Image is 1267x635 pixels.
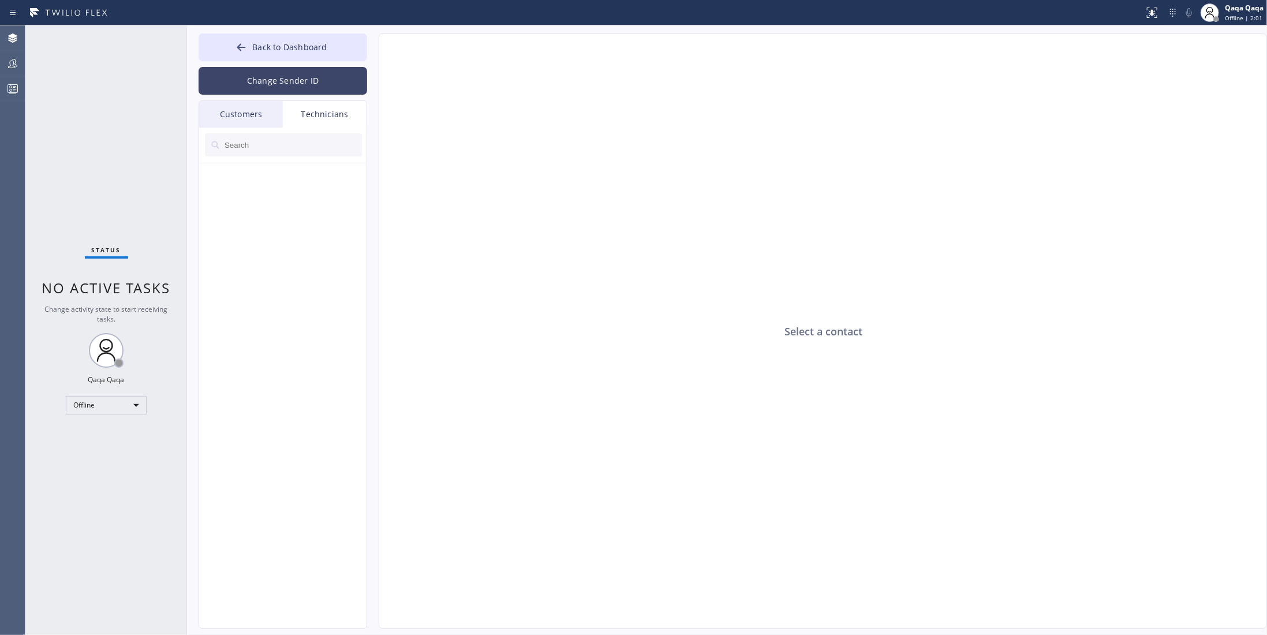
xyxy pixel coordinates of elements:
div: Offline [66,396,147,414]
button: Mute [1181,5,1197,21]
button: Back to Dashboard [199,33,367,61]
span: Offline | 2:01 [1225,14,1262,22]
span: No active tasks [42,278,171,297]
span: Change activity state to start receiving tasks. [45,304,168,324]
div: Customers [199,101,283,128]
div: Technicians [283,101,367,128]
button: Change Sender ID [199,67,367,95]
span: Status [92,246,121,254]
input: Search [223,133,362,156]
div: Qaqa Qaqa [88,375,125,384]
span: Back to Dashboard [252,42,327,53]
div: Qaqa Qaqa [1225,3,1264,13]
